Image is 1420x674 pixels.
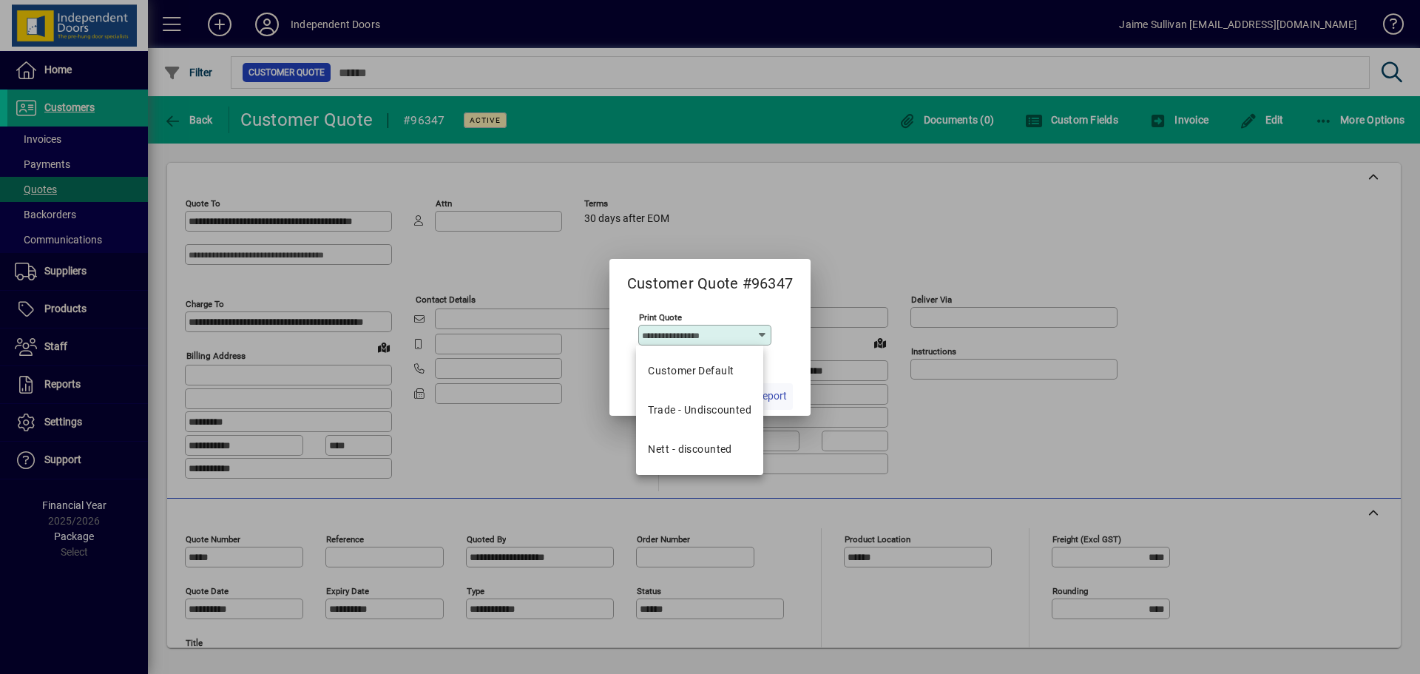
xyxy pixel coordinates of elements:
span: Customer Default [648,363,734,379]
h2: Customer Quote #96347 [609,259,811,295]
div: Trade - Undiscounted [648,402,751,418]
mat-option: Nett - discounted [636,430,763,469]
mat-label: Print Quote [639,311,682,322]
div: Nett - discounted [648,442,731,457]
mat-option: Trade - Undiscounted [636,391,763,430]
